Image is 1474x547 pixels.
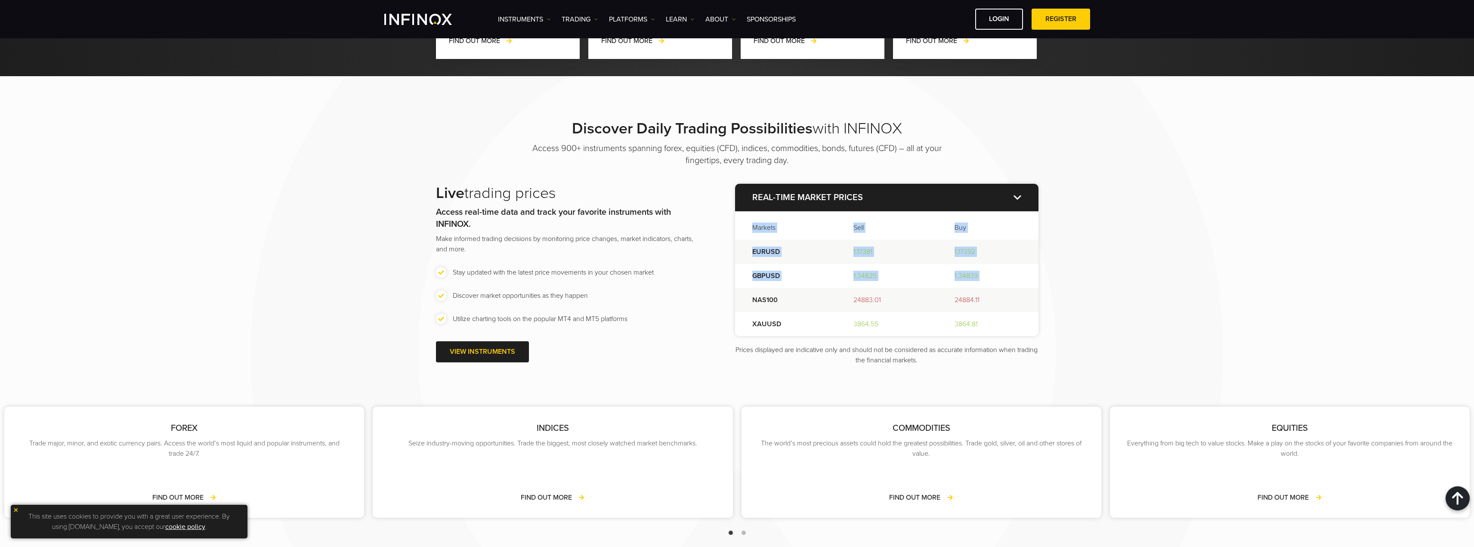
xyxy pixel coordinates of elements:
li: Discover market opportunities as they happen [436,290,701,301]
span: Go to slide 1 [729,531,733,535]
p: The world’s most precious assets could hold the greatest possibilities. Trade gold, silver, oil a... [759,438,1084,459]
li: Utilize charting tools on the popular MT4 and MT5 platforms [436,314,701,324]
strong: Discover Daily Trading Possibilities [572,119,813,138]
h2: with INFINOX [522,119,952,138]
td: 1.17381 [836,240,937,264]
a: FIND OUT MORE [152,492,216,503]
a: cookie policy [165,522,205,531]
a: FIND OUT MORE [521,492,585,503]
a: FIND OUT MORE [449,36,513,46]
a: VIEW INSTRUMENTS [436,341,529,362]
td: 1.17392 [937,240,1038,264]
a: FIND OUT MORE [601,36,665,46]
span: FIND OUT MORE [601,37,652,45]
li: Stay updated with the latest price movements in your chosen market [436,267,701,278]
strong: Live [436,184,464,202]
p: Everything from big tech to value stocks. Make a play on the stocks of your favorite companies fr... [1127,438,1452,459]
td: NAS100 [735,288,836,312]
a: Instruments [498,14,551,25]
strong: Access real-time data and track your favorite instruments with INFINOX. [436,207,671,229]
p: Seize industry-moving opportunities. Trade the biggest, most closely watched market benchmarks. [390,438,715,448]
td: 1.34825 [836,264,937,288]
td: 3864.81 [937,312,1038,336]
th: Markets [735,211,836,240]
a: FIND OUT MORE [906,36,970,46]
span: FIND OUT MORE [449,37,500,45]
span: Go to slide 2 [742,531,746,535]
h2: trading prices [436,184,701,203]
td: 24883.01 [836,288,937,312]
a: INFINOX Logo [384,14,472,25]
strong: Real-time market prices [752,192,863,203]
a: SPONSORSHIPS [747,14,796,25]
p: Make informed trading decisions by monitoring price changes, market indicators, charts, and more. [436,234,701,254]
p: Trade major, minor, and exotic currency pairs. Access the world’s most liquid and popular instrum... [22,438,347,459]
td: GBPUSD [735,264,836,288]
a: Learn [666,14,695,25]
span: FIND OUT MORE [906,37,957,45]
a: REGISTER [1032,9,1090,30]
p: FOREX [22,422,347,435]
td: XAUUSD [735,312,836,336]
a: TRADING [562,14,598,25]
a: FIND OUT MORE [1258,492,1322,503]
th: Buy [937,211,1038,240]
p: EQUITIES [1127,422,1452,435]
p: Prices displayed are indicative only and should not be considered as accurate information when tr... [735,345,1038,365]
span: FIND OUT MORE [754,37,805,45]
p: This site uses cookies to provide you with a great user experience. By using [DOMAIN_NAME], you a... [15,509,243,534]
a: PLATFORMS [609,14,655,25]
a: ABOUT [705,14,736,25]
img: yellow close icon [13,507,19,513]
th: Sell [836,211,937,240]
p: Access 900+ instruments spanning forex, equities (CFD), indices, commodities, bonds, futures (CFD... [522,142,952,167]
a: FIND OUT MORE [889,492,953,503]
p: INDICES [390,422,715,435]
p: COMMODITIES [759,422,1084,435]
td: 24884.11 [937,288,1038,312]
a: LOGIN [975,9,1023,30]
td: 1.34839 [937,264,1038,288]
td: 3864.55 [836,312,937,336]
td: EURUSD [735,240,836,264]
a: FIND OUT MORE [754,36,818,46]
